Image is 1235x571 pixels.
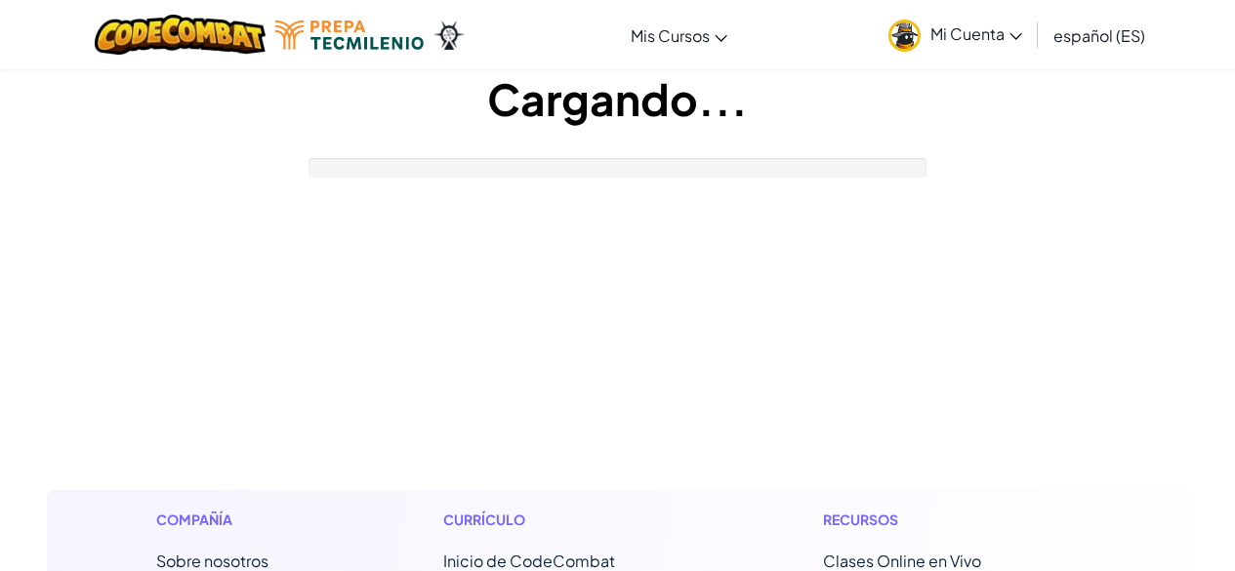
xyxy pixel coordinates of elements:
[156,551,268,571] a: Sobre nosotros
[443,510,700,530] h1: Currículo
[621,9,737,61] a: Mis Cursos
[95,15,266,55] img: CodeCombat logo
[156,510,319,530] h1: Compañía
[443,551,615,571] span: Inicio de CodeCombat
[823,510,1080,530] h1: Recursos
[631,25,710,46] span: Mis Cursos
[930,23,1022,44] span: Mi Cuenta
[275,20,424,50] img: Tecmilenio logo
[888,20,921,52] img: avatar
[823,551,981,571] a: Clases Online en Vivo
[1053,25,1145,46] span: español (ES)
[433,20,465,50] img: Ozaria
[879,4,1032,65] a: Mi Cuenta
[1044,9,1155,61] a: español (ES)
